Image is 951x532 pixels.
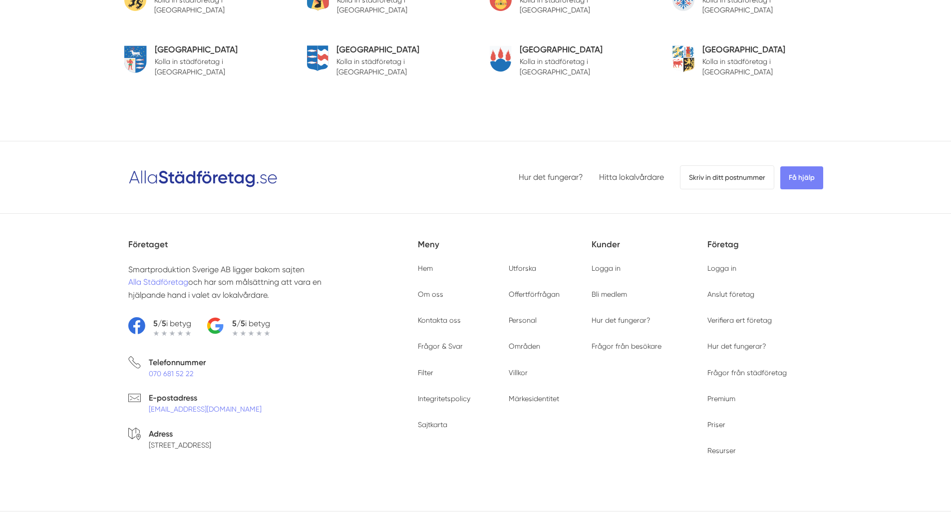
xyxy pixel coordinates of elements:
p: i betyg [232,317,270,330]
a: Personal [509,316,537,324]
a: Verifiera ert företag [707,316,772,324]
a: Alla Städföretag [128,277,188,287]
p: i betyg [153,317,191,330]
a: Bli medlem [592,290,627,298]
a: 5/5i betyg [128,317,191,336]
a: Premium [707,395,735,403]
img: Logotyp Alla Städföretag [128,166,278,188]
strong: 5/5 [232,319,245,328]
p: Telefonnummer [149,356,206,369]
span: Få hjälp [780,166,823,189]
a: Utforska [509,264,536,272]
a: Villkor [509,369,528,377]
a: Filter [418,369,433,377]
h5: [GEOGRAPHIC_DATA] [155,43,271,56]
a: [GEOGRAPHIC_DATA] Kolla in städföretag i [GEOGRAPHIC_DATA] [116,35,287,84]
p: Kolla in städföretag i [GEOGRAPHIC_DATA] [702,56,819,76]
h5: Företag [707,238,823,263]
a: Sajtkarta [418,421,447,429]
h5: [GEOGRAPHIC_DATA] [336,43,453,56]
a: Frågor från städföretag [707,369,787,377]
h5: [GEOGRAPHIC_DATA] [702,43,819,56]
a: 070 681 52 22 [149,370,194,378]
h5: [GEOGRAPHIC_DATA] [520,43,636,56]
a: Frågor från besökare [592,342,661,350]
a: Anslut företag [707,290,754,298]
a: [EMAIL_ADDRESS][DOMAIN_NAME] [149,405,262,413]
a: Logga in [592,264,621,272]
p: Kolla in städföretag i [GEOGRAPHIC_DATA] [155,56,271,76]
h5: Kunder [592,238,707,263]
p: Adress [149,428,211,440]
a: Hur det fungerar? [519,172,583,182]
a: [GEOGRAPHIC_DATA] Kolla in städföretag i [GEOGRAPHIC_DATA] [664,35,835,84]
a: Hur det fungerar? [707,342,766,350]
p: E-postadress [149,392,262,404]
a: Om oss [418,290,443,298]
h5: Företaget [128,238,418,263]
a: Integritetspolicy [418,395,470,403]
span: Skriv in ditt postnummer [680,165,774,189]
a: Märkesidentitet [509,395,559,403]
strong: 5/5 [153,319,166,328]
p: Kolla in städföretag i [GEOGRAPHIC_DATA] [520,56,636,76]
a: Priser [707,421,725,429]
a: Hur det fungerar? [592,316,650,324]
a: Frågor & Svar [418,342,463,350]
a: Hem [418,264,433,272]
a: [GEOGRAPHIC_DATA] Kolla in städföretag i [GEOGRAPHIC_DATA] [482,35,652,84]
a: Resurser [707,447,736,455]
h5: Meny [418,238,592,263]
a: [GEOGRAPHIC_DATA] Kolla in städföretag i [GEOGRAPHIC_DATA] [299,35,470,84]
svg: Telefon [128,356,141,369]
p: Smartproduktion Sverige AB ligger bakom sajten och har som målsättning att vara en hjälpande hand... [128,263,352,301]
a: Logga in [707,264,736,272]
a: Kontakta oss [418,316,461,324]
a: Hitta lokalvårdare [599,172,664,182]
a: Områden [509,342,540,350]
p: Kolla in städföretag i [GEOGRAPHIC_DATA] [336,56,453,76]
a: Offertförfrågan [509,290,560,298]
p: [STREET_ADDRESS] [149,440,211,450]
a: 5/5i betyg [207,317,270,336]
